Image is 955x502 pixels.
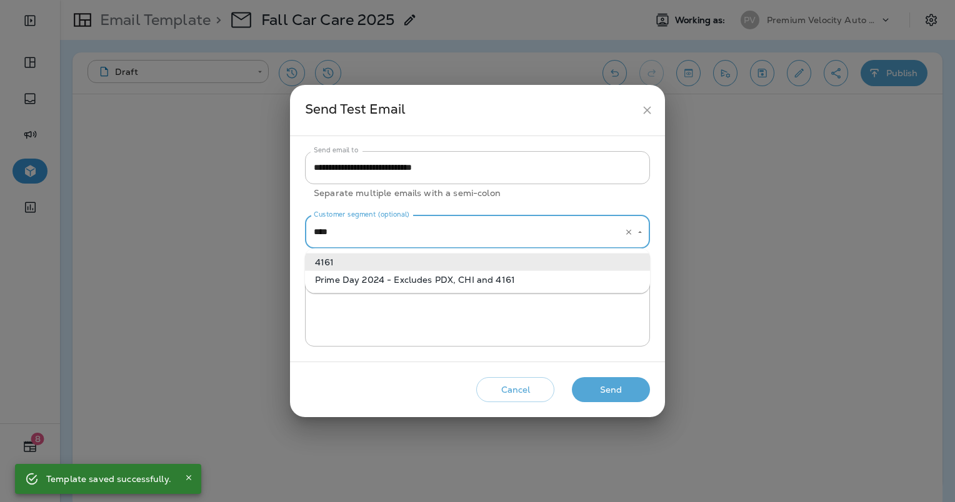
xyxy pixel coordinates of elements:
[305,253,650,271] li: 4161
[305,271,650,288] li: Prime Day 2024 - Excludes PDX, CHI and 4161
[314,210,409,219] label: Customer segment (optional)
[46,468,171,490] div: Template saved successfully.
[305,99,636,122] div: Send Test Email
[622,225,636,239] button: Clear
[314,186,641,200] p: Separate multiple emails with a semi-colon
[181,470,196,485] button: Close
[636,99,659,122] button: close
[314,145,358,155] label: Send email to
[476,377,554,403] button: Cancel
[572,377,650,403] button: Send
[634,227,646,238] button: Close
